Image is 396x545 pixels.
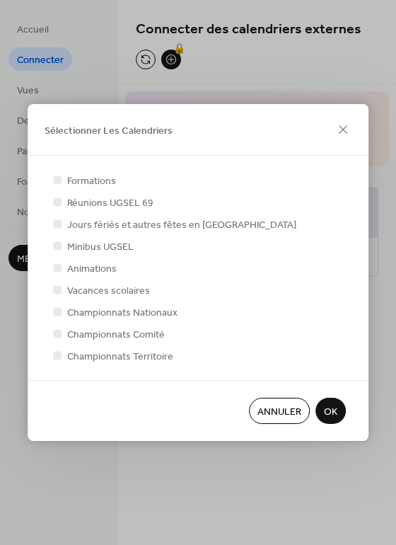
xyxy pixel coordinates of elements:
span: OK [324,405,337,420]
span: Annuler [257,405,301,420]
button: Annuler [249,398,310,424]
span: Réunions UGSEL 69 [67,196,153,211]
span: Formations [67,174,116,189]
span: Championnats Comité [67,328,165,343]
span: Sélectionner Les Calendriers [45,123,173,138]
span: Championnats Territoire [67,350,173,365]
span: Animations [67,262,117,277]
button: OK [315,398,346,424]
span: Championnats Nationaux [67,306,177,321]
span: Vacances scolaires [67,284,150,299]
span: Jours fériés et autres fêtes en [GEOGRAPHIC_DATA] [67,218,296,233]
span: Minibus UGSEL [67,240,134,255]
